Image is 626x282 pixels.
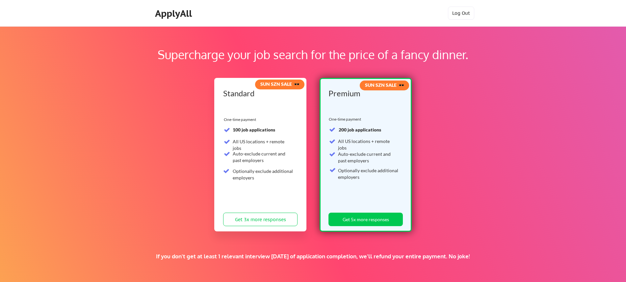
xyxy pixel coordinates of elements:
[233,151,294,163] div: Auto-exclude current and past employers
[224,117,258,122] div: One-time payment
[114,253,512,260] div: If you don't get at least 1 relevant interview [DATE] of application completion, we'll refund you...
[328,213,403,226] button: Get 5x more responses
[223,89,295,97] div: Standard
[233,138,294,151] div: All US locations + remote jobs
[155,8,194,19] div: ApplyAll
[338,138,399,151] div: All US locations + remote jobs
[338,167,399,180] div: Optionally exclude additional employers
[260,81,300,87] strong: SUN SZN SALE 🕶️
[339,127,381,132] strong: 200 job applications
[233,127,275,132] strong: 100 job applications
[233,168,294,181] div: Optionally exclude additional employers
[223,213,298,226] button: Get 3x more responses
[338,151,399,164] div: Auto-exclude current and past employers
[365,82,404,88] strong: SUN SZN SALE 🕶️
[328,89,401,97] div: Premium
[448,7,474,20] button: Log Out
[329,117,363,122] div: One-time payment
[42,46,584,63] div: Supercharge your job search for the price of a fancy dinner.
